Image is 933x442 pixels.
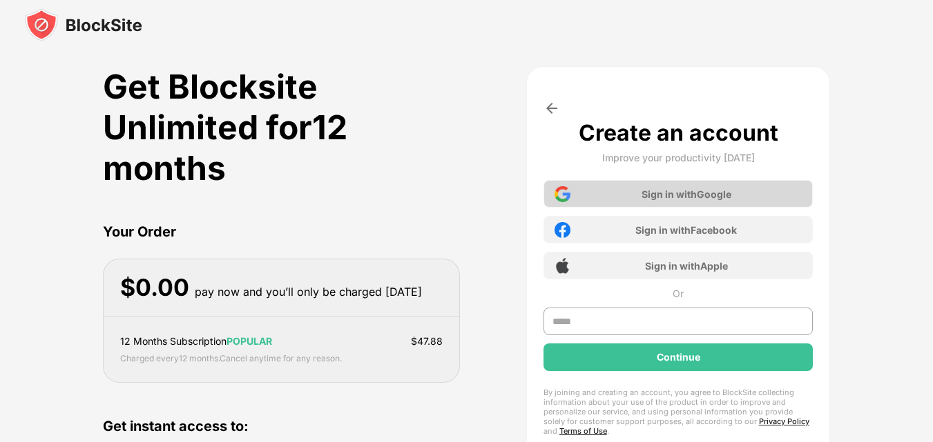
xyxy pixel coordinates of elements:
img: facebook-icon.png [555,222,570,238]
div: Continue [657,352,700,363]
div: $ 47.88 [411,334,443,349]
div: Sign in with Apple [645,260,728,272]
div: 12 Months Subscription [120,334,272,349]
a: Privacy Policy [759,416,809,426]
a: Terms of Use [559,426,607,436]
div: Create an account [579,119,778,146]
div: Get Blocksite Unlimited for 12 months [103,66,460,188]
div: Get instant access to: [103,416,460,436]
div: Charged every 12 months . Cancel anytime for any reason. [120,352,342,365]
div: By joining and creating an account, you agree to BlockSite collecting information about your use ... [544,388,814,436]
div: pay now and you’ll only be charged [DATE] [195,282,422,302]
div: Sign in with Google [642,188,731,200]
img: google-icon.png [555,186,570,202]
div: Or [673,288,684,299]
img: arrow-back.svg [544,100,560,117]
span: POPULAR [227,335,272,347]
div: Sign in with Facebook [635,224,737,236]
img: blocksite-icon-black.svg [25,8,142,41]
div: $ 0.00 [120,274,189,302]
img: apple-icon.png [555,258,570,274]
div: Improve your productivity [DATE] [602,152,755,163]
div: Your Order [103,221,460,242]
